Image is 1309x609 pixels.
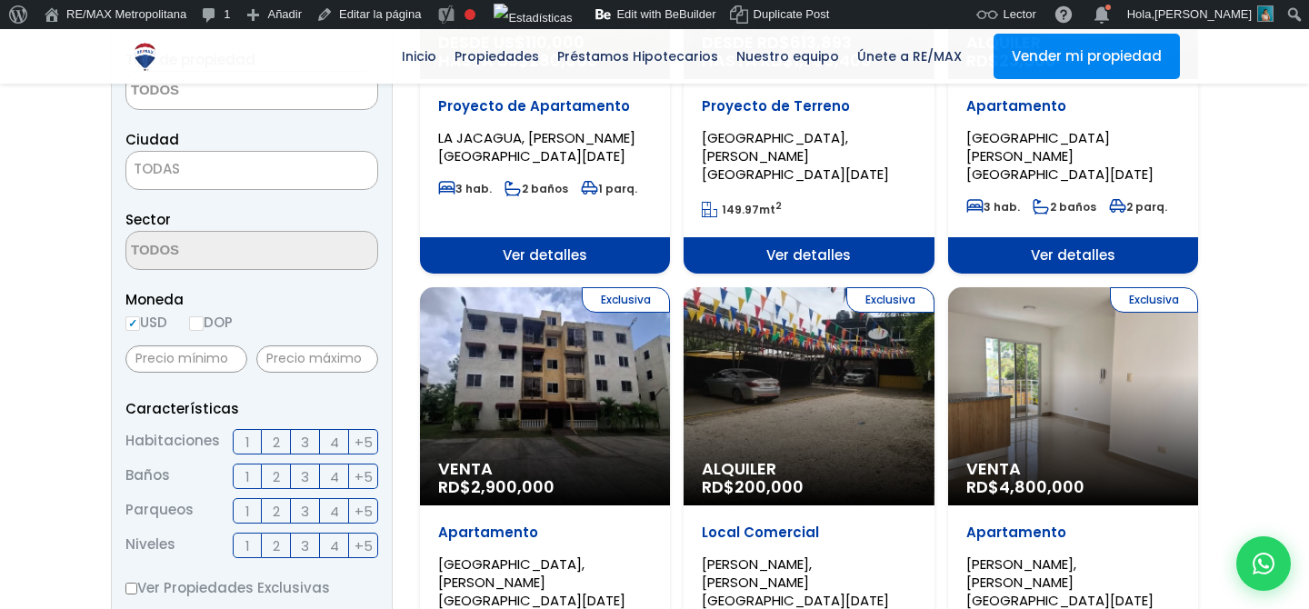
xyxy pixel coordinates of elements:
[734,475,804,498] span: 200,000
[129,41,161,73] img: Logo de REMAX
[548,29,727,84] a: Préstamos Hipotecarios
[189,311,233,334] label: DOP
[125,288,378,311] span: Moneda
[125,397,378,420] p: Características
[125,345,247,373] input: Precio mínimo
[125,210,171,229] span: Sector
[355,431,373,454] span: +5
[273,534,280,557] span: 2
[966,475,1084,498] span: RD$
[684,237,934,274] span: Ver detalles
[125,498,194,524] span: Parqueos
[330,431,339,454] span: 4
[846,287,934,313] span: Exclusiva
[355,500,373,523] span: +5
[702,524,915,542] p: Local Comercial
[438,475,555,498] span: RD$
[438,97,652,115] p: Proyecto de Apartamento
[245,500,250,523] span: 1
[966,199,1020,215] span: 3 hab.
[727,29,848,84] a: Nuestro equipo
[548,43,727,70] span: Préstamos Hipotecarios
[301,534,309,557] span: 3
[494,4,572,33] img: Visitas de 48 horas. Haz clic para ver más estadísticas del sitio.
[355,534,373,557] span: +5
[702,460,915,478] span: Alquiler
[129,29,161,84] a: RE/MAX Metropolitana
[582,287,670,313] span: Exclusiva
[966,97,1180,115] p: Apartamento
[245,431,250,454] span: 1
[125,533,175,558] span: Niveles
[848,29,971,84] a: Únete a RE/MAX
[125,311,167,334] label: USD
[1109,199,1167,215] span: 2 parq.
[465,9,475,20] div: Frase clave objetivo no establecida
[126,232,303,271] textarea: Search
[702,97,915,115] p: Proyecto de Terreno
[330,500,339,523] span: 4
[702,128,889,184] span: [GEOGRAPHIC_DATA], [PERSON_NAME][GEOGRAPHIC_DATA][DATE]
[445,29,548,84] a: Propiedades
[420,237,670,274] span: Ver detalles
[125,429,220,454] span: Habitaciones
[848,43,971,70] span: Únete a RE/MAX
[775,199,782,213] sup: 2
[301,500,309,523] span: 3
[125,583,137,594] input: Ver Propiedades Exclusivas
[994,34,1180,79] a: Vender mi propiedad
[189,316,204,331] input: DOP
[273,431,280,454] span: 2
[125,316,140,331] input: USD
[1154,7,1252,21] span: [PERSON_NAME]
[273,465,280,488] span: 2
[273,500,280,523] span: 2
[301,465,309,488] span: 3
[722,202,759,217] span: 149.97
[966,524,1180,542] p: Apartamento
[301,431,309,454] span: 3
[126,72,303,111] textarea: Search
[393,43,445,70] span: Inicio
[948,237,1198,274] span: Ver detalles
[727,43,848,70] span: Nuestro equipo
[245,465,250,488] span: 1
[702,202,782,217] span: mt
[355,465,373,488] span: +5
[505,181,568,196] span: 2 baños
[702,475,804,498] span: RD$
[393,29,445,84] a: Inicio
[966,460,1180,478] span: Venta
[438,524,652,542] p: Apartamento
[126,156,377,182] span: TODAS
[125,576,378,599] label: Ver Propiedades Exclusivas
[125,130,179,149] span: Ciudad
[125,151,378,190] span: TODAS
[438,460,652,478] span: Venta
[999,475,1084,498] span: 4,800,000
[256,345,378,373] input: Precio máximo
[445,43,548,70] span: Propiedades
[438,128,635,165] span: LA JACAGUA, [PERSON_NAME][GEOGRAPHIC_DATA][DATE]
[330,534,339,557] span: 4
[1110,287,1198,313] span: Exclusiva
[134,159,180,178] span: TODAS
[471,475,555,498] span: 2,900,000
[1033,199,1096,215] span: 2 baños
[581,181,637,196] span: 1 parq.
[330,465,339,488] span: 4
[125,464,170,489] span: Baños
[245,534,250,557] span: 1
[966,128,1154,184] span: [GEOGRAPHIC_DATA][PERSON_NAME][GEOGRAPHIC_DATA][DATE]
[438,181,492,196] span: 3 hab.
